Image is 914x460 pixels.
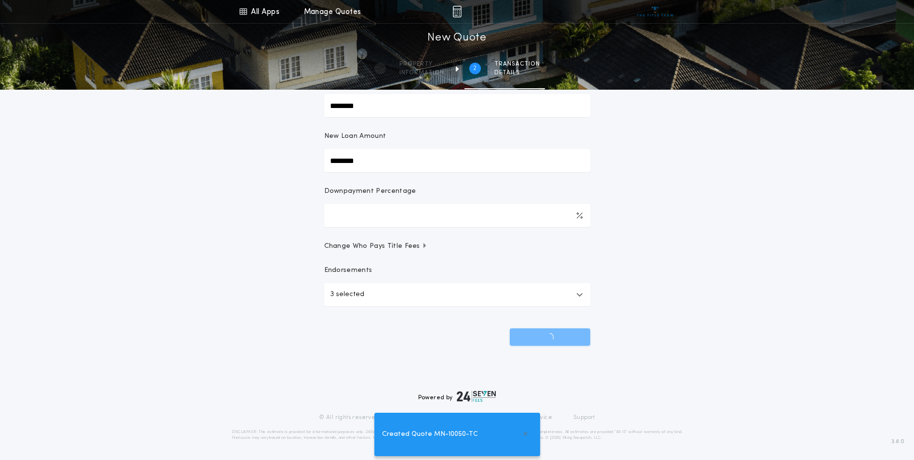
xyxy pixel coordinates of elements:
span: Created Quote MN-10050-TC [382,429,478,440]
img: img [452,6,462,17]
p: Downpayment Percentage [324,187,416,196]
span: information [399,69,444,77]
input: New Loan Amount [324,149,590,172]
input: Downpayment Percentage [324,204,590,227]
img: logo [457,391,496,402]
div: Powered by [418,391,496,402]
p: New Loan Amount [324,132,386,141]
h2: 2 [473,65,477,72]
span: Transaction [494,60,540,68]
button: Change Who Pays Title Fees [324,242,590,251]
input: Sale Price [324,94,590,117]
span: details [494,69,540,77]
span: Change Who Pays Title Fees [324,242,428,251]
p: 3 selected [330,289,364,300]
h1: New Quote [427,30,486,46]
span: Property [399,60,444,68]
button: 3 selected [324,283,590,306]
p: Endorsements [324,266,590,275]
img: vs-icon [637,7,673,16]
